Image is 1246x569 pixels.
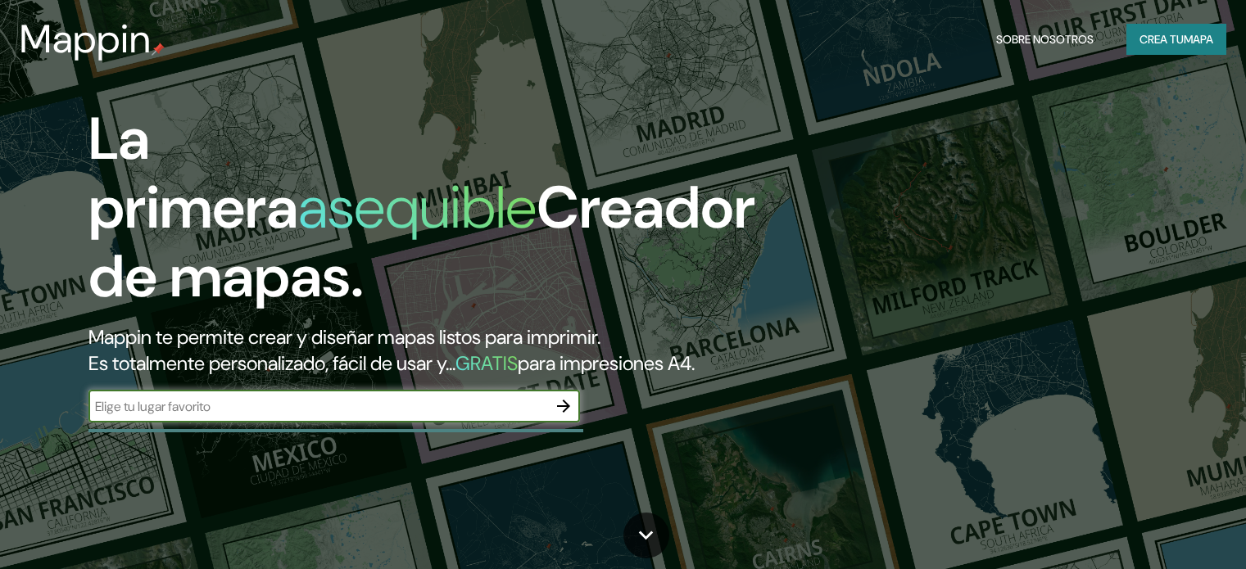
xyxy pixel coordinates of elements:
font: mapa [1184,32,1213,47]
font: Crea tu [1140,32,1184,47]
input: Elige tu lugar favorito [88,397,547,416]
font: para impresiones A4. [518,350,695,376]
font: Mappin [20,13,152,65]
font: GRATIS [455,350,518,376]
font: Sobre nosotros [996,32,1094,47]
button: Sobre nosotros [990,24,1100,55]
font: Es totalmente personalizado, fácil de usar y... [88,350,455,376]
font: Creador de mapas. [88,169,755,314]
img: pin de mapeo [152,43,165,56]
font: La primera [88,101,298,246]
button: Crea tumapa [1126,24,1226,55]
font: Mappin te permite crear y diseñar mapas listos para imprimir. [88,324,600,350]
font: asequible [298,169,537,246]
